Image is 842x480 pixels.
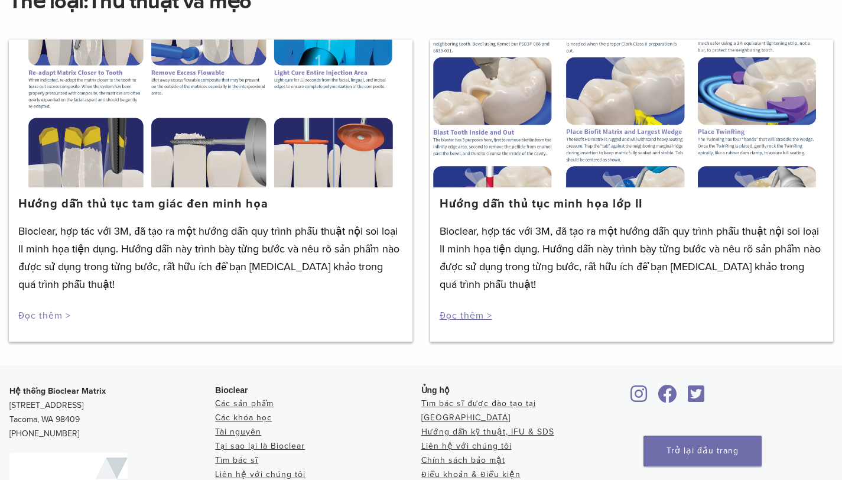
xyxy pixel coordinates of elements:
[440,310,492,322] a: Đọc thêm >
[215,413,272,423] a: Các khóa học
[215,427,261,437] a: Tài nguyên
[654,392,681,404] a: Bioclear
[18,310,71,322] a: Đọc thêm >
[215,469,305,479] a: Liên hệ với chúng tôi
[421,385,450,395] font: Ủng hộ
[18,197,268,211] a: Hướng dẫn thủ tục tam giác đen minh họa
[215,455,258,465] a: Tìm bác sĩ
[667,446,739,456] font: Trở lại đầu trang
[18,225,399,291] font: Bioclear, hợp tác với 3M, đã tạo ra một hướng dẫn quy trình phẫu thuật nội soi loại II minh họa t...
[215,385,248,395] font: Bioclear
[421,441,512,451] a: Liên hệ với chúng tôi
[215,398,274,408] a: Các sản phẩm
[9,429,79,439] font: [PHONE_NUMBER]
[627,392,652,404] a: Bioclear
[421,455,505,465] a: Chính sách bảo mật
[684,392,708,404] a: Bioclear
[421,427,554,437] a: Hướng dẫn kỹ thuật, IFU & SDS
[9,386,106,396] font: Hệ thống Bioclear Matrix
[421,398,536,423] a: Tìm bác sĩ được đào tạo tại [GEOGRAPHIC_DATA]
[643,436,762,466] a: Trở lại đầu trang
[9,414,80,424] font: Tacoma, WA 98409
[440,197,642,211] a: Hướng dẫn thủ tục minh họa lớp II
[421,469,521,479] a: Điều khoản & Điều kiện
[215,441,305,451] a: Tại sao lại là Bioclear
[9,400,83,410] font: [STREET_ADDRESS]
[440,225,821,291] font: Bioclear, hợp tác với 3M, đã tạo ra một hướng dẫn quy trình phẫu thuật nội soi loại II minh họa t...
